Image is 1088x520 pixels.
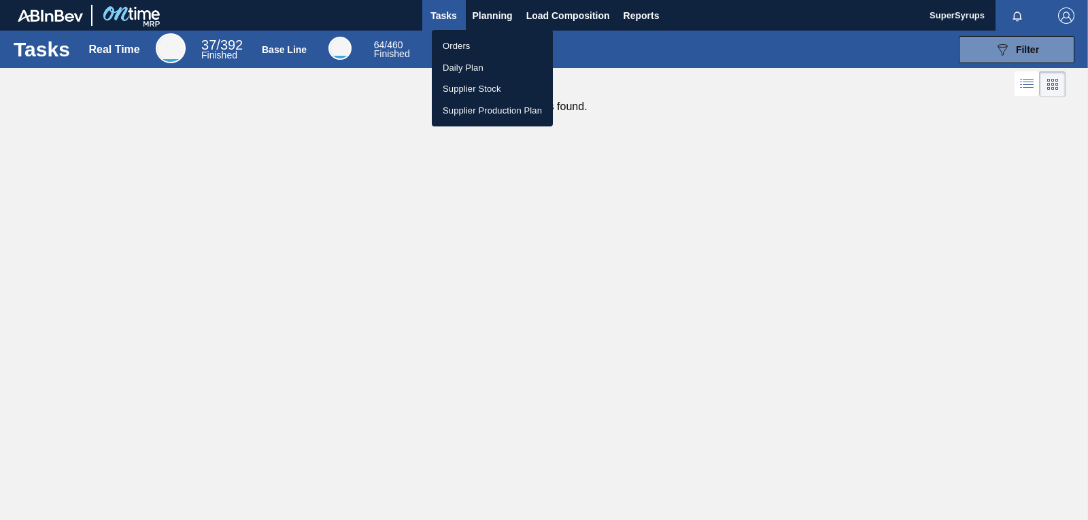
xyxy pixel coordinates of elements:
a: Supplier Production Plan [432,100,553,122]
a: Supplier Stock [432,78,553,100]
a: Daily Plan [432,57,553,79]
a: Orders [432,35,553,57]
